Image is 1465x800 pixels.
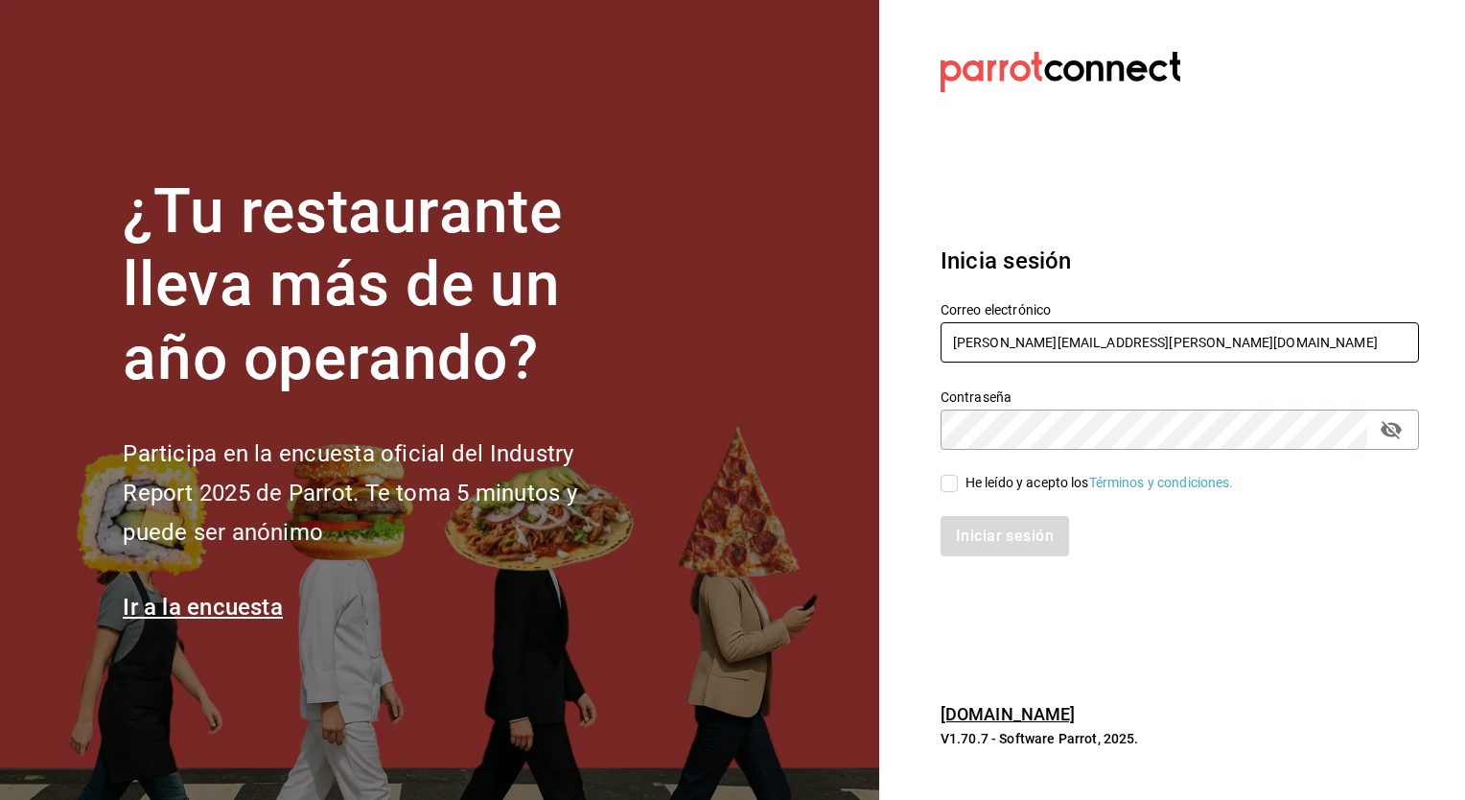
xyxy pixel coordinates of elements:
h3: Inicia sesión [941,244,1419,278]
a: Términos y condiciones. [1089,475,1234,490]
button: Campo de contraseña [1375,413,1407,446]
p: V1.70.7 - Software Parrot, 2025. [941,729,1419,748]
a: Ir a la encuesta [123,594,283,621]
input: Ingresa tu correo electrónico [941,322,1419,363]
label: Correo electrónico [941,302,1419,316]
label: Contraseña [941,389,1419,403]
div: He leído y acepto los [965,473,1234,493]
h1: ¿Tu restaurante lleva más de un año operando? [123,176,640,396]
h2: Participa en la encuesta oficial del Industry Report 2025 de Parrot. Te toma 5 minutos y puede se... [123,435,640,552]
a: [DOMAIN_NAME] [941,704,1076,724]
